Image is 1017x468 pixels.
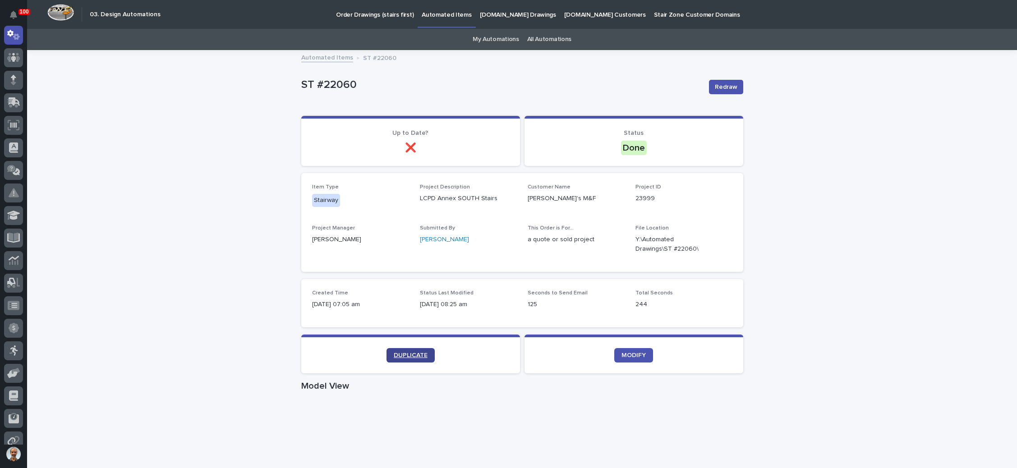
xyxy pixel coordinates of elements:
[420,235,469,244] a: [PERSON_NAME]
[621,141,647,155] div: Done
[4,5,23,24] button: Notifications
[301,78,702,92] p: ST #22060
[392,130,428,136] span: Up to Date?
[614,348,653,362] a: MODIFY
[528,300,625,309] p: 125
[20,9,29,15] p: 100
[528,235,625,244] p: a quote or sold project
[621,352,646,358] span: MODIFY
[635,235,711,254] : Y:\Automated Drawings\ST #22060\
[635,194,732,203] p: 23999
[312,194,340,207] div: Stairway
[363,52,396,62] p: ST #22060
[312,290,348,296] span: Created Time
[528,184,571,190] span: Customer Name
[635,184,661,190] span: Project ID
[47,4,74,21] img: Workspace Logo
[420,194,517,203] p: LCPD Annex SOUTH Stairs
[301,381,743,391] h1: Model View
[312,300,409,309] p: [DATE] 07:05 am
[420,300,517,309] p: [DATE] 08:25 am
[90,11,161,18] h2: 03. Design Automations
[709,80,743,94] button: Redraw
[528,225,574,231] span: This Order is For...
[394,352,428,358] span: DUPLICATE
[11,11,23,25] div: Notifications100
[635,225,669,231] span: File Location
[420,184,470,190] span: Project Description
[528,290,588,296] span: Seconds to Send Email
[312,184,339,190] span: Item Type
[420,225,455,231] span: Submitted By
[473,29,519,50] a: My Automations
[312,235,409,244] p: [PERSON_NAME]
[420,290,474,296] span: Status Last Modified
[635,300,732,309] p: 244
[635,290,673,296] span: Total Seconds
[624,130,644,136] span: Status
[301,52,353,62] a: Automated Items
[312,225,355,231] span: Project Manager
[715,83,737,92] span: Redraw
[528,194,625,203] p: [PERSON_NAME]'s M&F
[527,29,571,50] a: All Automations
[312,142,509,153] p: ❌
[4,445,23,463] button: users-avatar
[387,348,435,362] a: DUPLICATE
